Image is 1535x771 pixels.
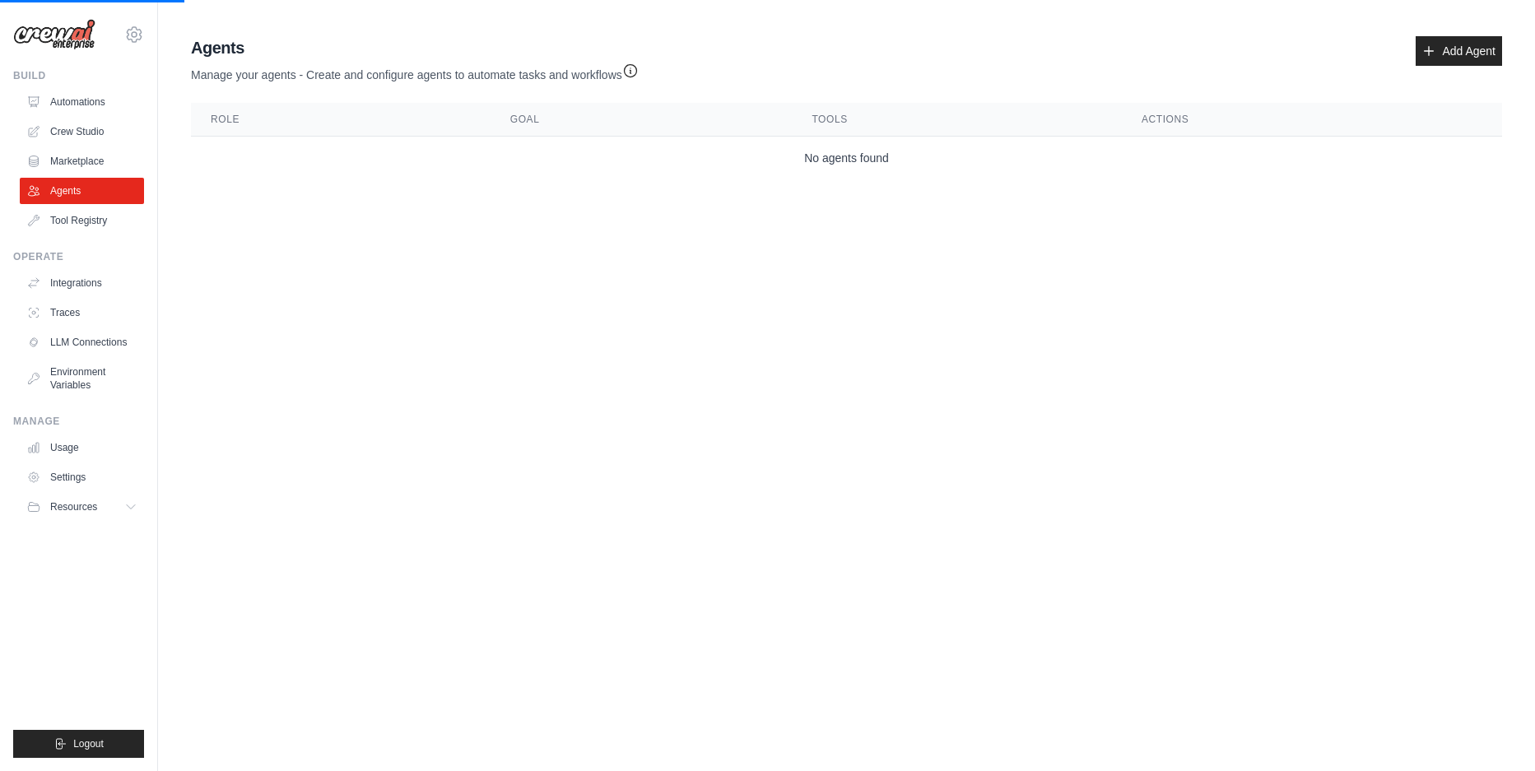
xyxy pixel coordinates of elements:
[20,359,144,398] a: Environment Variables
[191,103,491,137] th: Role
[792,103,1121,137] th: Tools
[13,730,144,758] button: Logout
[20,207,144,234] a: Tool Registry
[20,89,144,115] a: Automations
[13,250,144,263] div: Operate
[20,464,144,490] a: Settings
[20,300,144,326] a: Traces
[13,19,95,50] img: Logo
[13,415,144,428] div: Manage
[20,118,144,145] a: Crew Studio
[1416,36,1502,66] a: Add Agent
[20,434,144,461] a: Usage
[20,270,144,296] a: Integrations
[73,737,104,750] span: Logout
[20,148,144,174] a: Marketplace
[20,178,144,204] a: Agents
[191,59,639,83] p: Manage your agents - Create and configure agents to automate tasks and workflows
[1122,103,1502,137] th: Actions
[20,494,144,520] button: Resources
[191,36,639,59] h2: Agents
[491,103,793,137] th: Goal
[13,69,144,82] div: Build
[191,137,1502,180] td: No agents found
[20,329,144,355] a: LLM Connections
[50,500,97,513] span: Resources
